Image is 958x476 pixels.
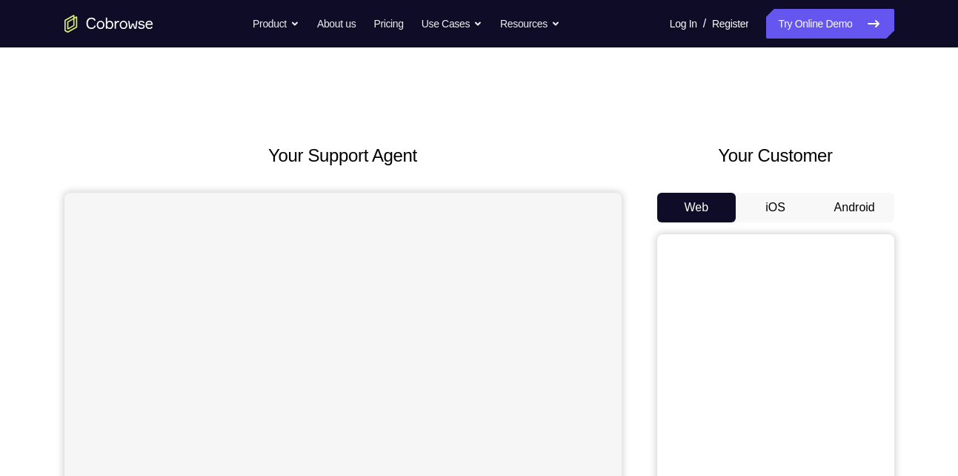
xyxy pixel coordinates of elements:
[712,9,748,39] a: Register
[253,9,299,39] button: Product
[373,9,403,39] a: Pricing
[64,15,153,33] a: Go to the home page
[815,193,894,222] button: Android
[736,193,815,222] button: iOS
[766,9,894,39] a: Try Online Demo
[703,15,706,33] span: /
[317,9,356,39] a: About us
[670,9,697,39] a: Log In
[500,9,560,39] button: Resources
[64,142,622,169] h2: Your Support Agent
[422,9,482,39] button: Use Cases
[657,142,894,169] h2: Your Customer
[657,193,736,222] button: Web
